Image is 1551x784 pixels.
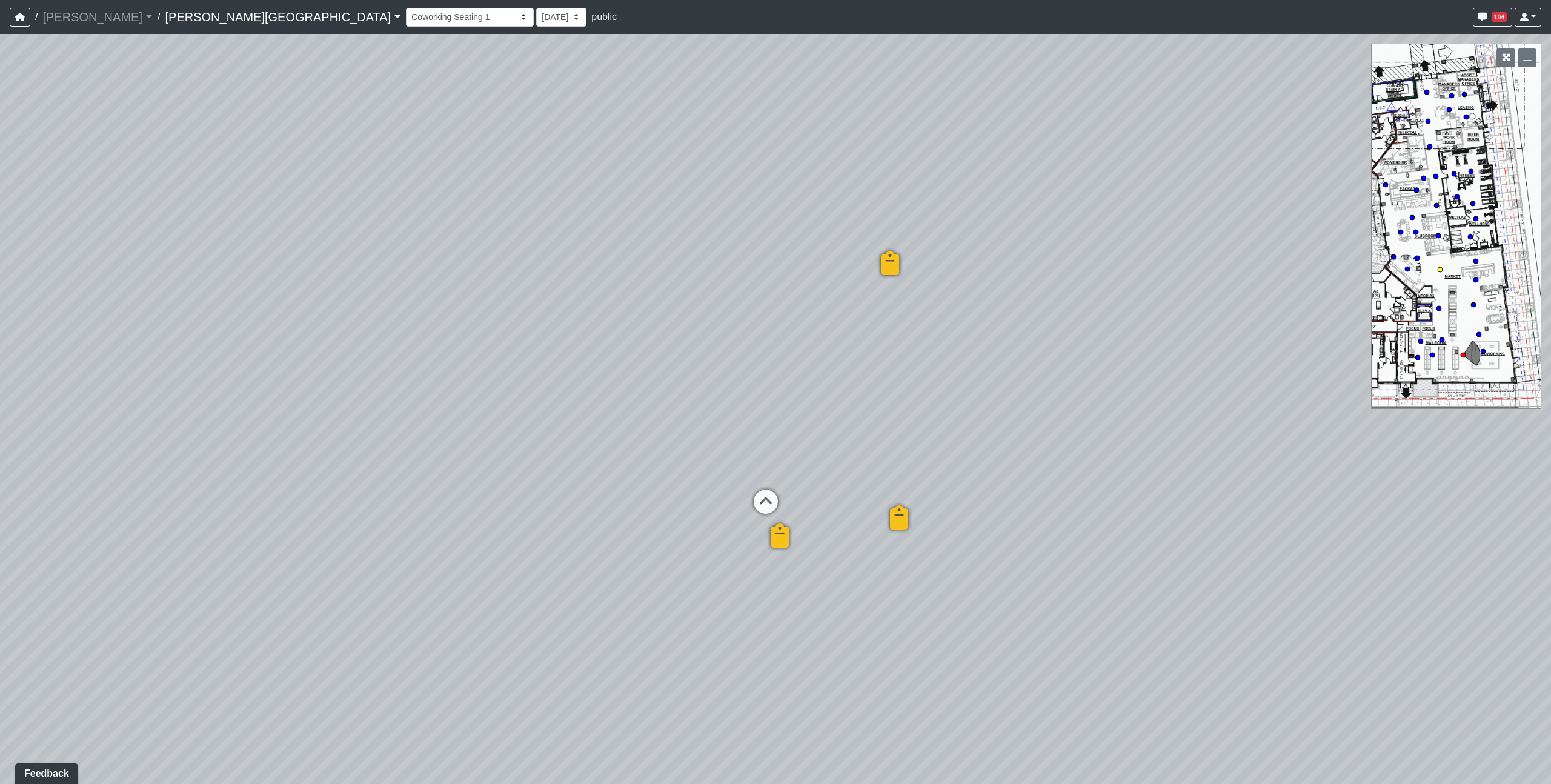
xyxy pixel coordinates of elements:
a: [PERSON_NAME][GEOGRAPHIC_DATA] [165,5,401,29]
iframe: Ybug feedback widget [9,760,84,784]
span: / [30,5,42,29]
span: / [153,5,165,29]
span: public [591,12,617,22]
a: [PERSON_NAME] [42,5,153,29]
span: 104 [1492,12,1507,22]
button: 104 [1473,8,1513,27]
